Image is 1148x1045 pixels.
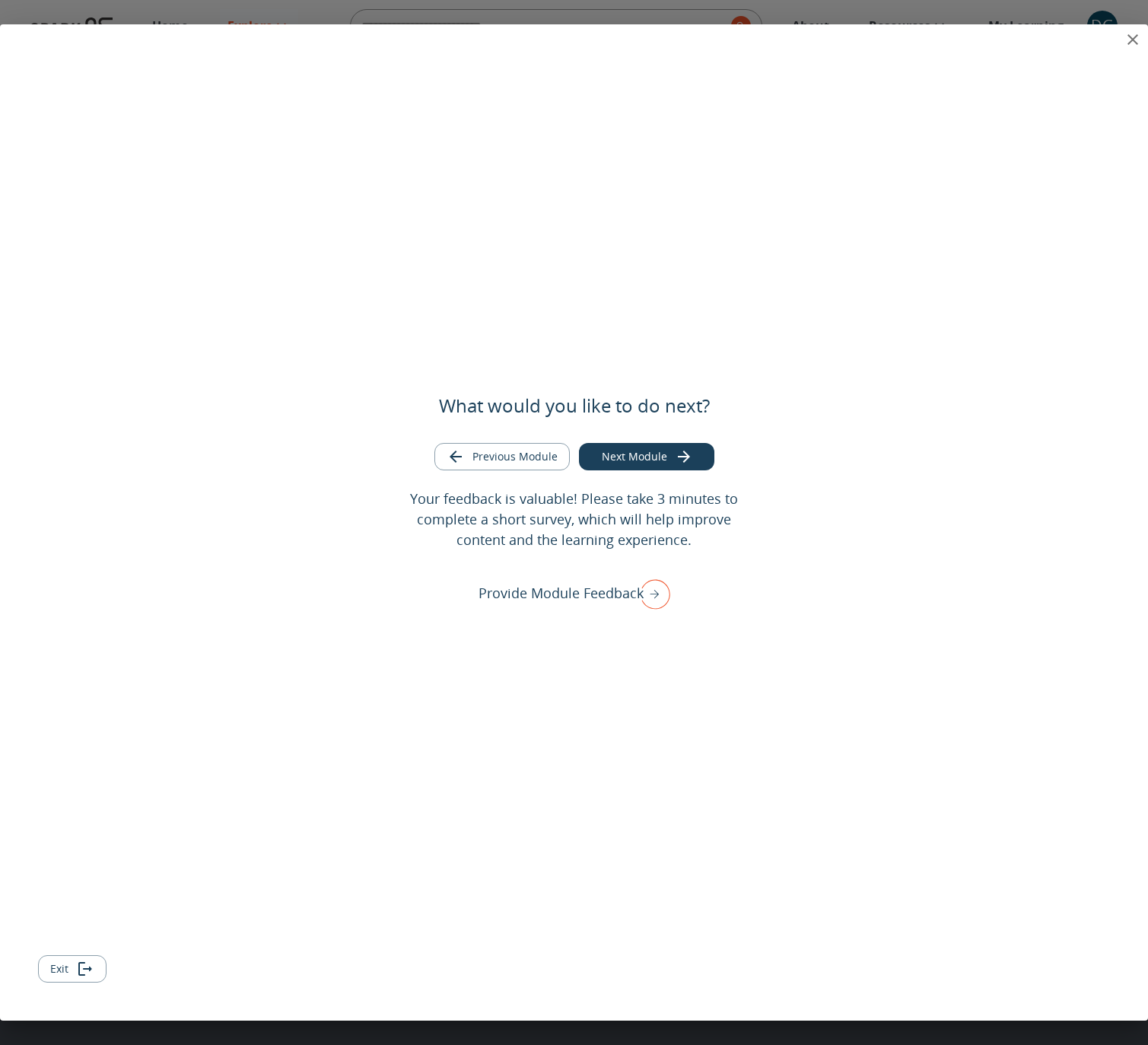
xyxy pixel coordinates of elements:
button: Exit module [38,955,107,983]
button: Go to previous module [434,443,570,471]
p: Provide Module Feedback [479,583,644,604]
img: right arrow [632,574,670,613]
div: Provide Module Feedback [479,574,670,613]
button: close [1118,24,1148,55]
p: Your feedback is valuable! Please take 3 minutes to complete a short survey, which will help impr... [402,489,746,550]
h5: What would you like to do next? [439,393,710,418]
button: Go to next module [579,443,714,471]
